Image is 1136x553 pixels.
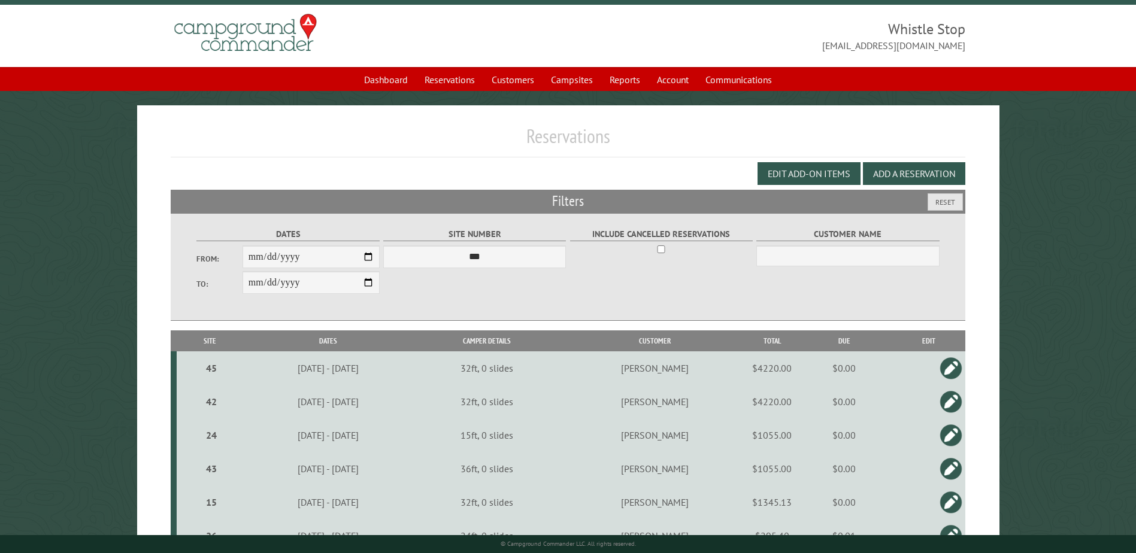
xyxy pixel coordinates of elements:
[756,227,939,241] label: Customer Name
[796,519,892,552] td: $0.01
[758,162,861,185] button: Edit Add-on Items
[561,418,749,452] td: [PERSON_NAME]
[561,452,749,485] td: [PERSON_NAME]
[177,330,243,351] th: Site
[748,385,796,418] td: $4220.00
[561,519,749,552] td: [PERSON_NAME]
[602,68,647,91] a: Reports
[413,418,561,452] td: 15ft, 0 slides
[245,530,411,542] div: [DATE] - [DATE]
[413,452,561,485] td: 36ft, 0 slides
[196,227,379,241] label: Dates
[413,351,561,385] td: 32ft, 0 slides
[796,330,892,351] th: Due
[748,330,796,351] th: Total
[796,385,892,418] td: $0.00
[570,227,753,241] label: Include Cancelled Reservations
[748,485,796,519] td: $1345.13
[243,330,413,351] th: Dates
[171,124,965,157] h1: Reservations
[650,68,696,91] a: Account
[383,227,566,241] label: Site Number
[171,10,320,56] img: Campground Commander
[561,485,749,519] td: [PERSON_NAME]
[181,396,241,408] div: 42
[181,496,241,508] div: 15
[501,540,636,548] small: © Campground Commander LLC. All rights reserved.
[568,19,965,53] span: Whistle Stop [EMAIL_ADDRESS][DOMAIN_NAME]
[561,330,749,351] th: Customer
[748,351,796,385] td: $4220.00
[561,351,749,385] td: [PERSON_NAME]
[413,519,561,552] td: 24ft, 0 slides
[245,362,411,374] div: [DATE] - [DATE]
[417,68,482,91] a: Reservations
[181,429,241,441] div: 24
[561,385,749,418] td: [PERSON_NAME]
[196,253,242,265] label: From:
[171,190,965,212] h2: Filters
[357,68,415,91] a: Dashboard
[796,418,892,452] td: $0.00
[245,496,411,508] div: [DATE] - [DATE]
[245,396,411,408] div: [DATE] - [DATE]
[892,330,965,351] th: Edit
[544,68,600,91] a: Campsites
[928,193,963,211] button: Reset
[413,385,561,418] td: 32ft, 0 slides
[245,463,411,475] div: [DATE] - [DATE]
[698,68,779,91] a: Communications
[796,351,892,385] td: $0.00
[748,452,796,485] td: $1055.00
[181,362,241,374] div: 45
[748,418,796,452] td: $1055.00
[796,452,892,485] td: $0.00
[181,463,241,475] div: 43
[413,485,561,519] td: 32ft, 0 slides
[196,278,242,290] label: To:
[413,330,561,351] th: Camper Details
[181,530,241,542] div: 26
[863,162,965,185] button: Add a Reservation
[484,68,541,91] a: Customers
[245,429,411,441] div: [DATE] - [DATE]
[748,519,796,552] td: $295.40
[796,485,892,519] td: $0.00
